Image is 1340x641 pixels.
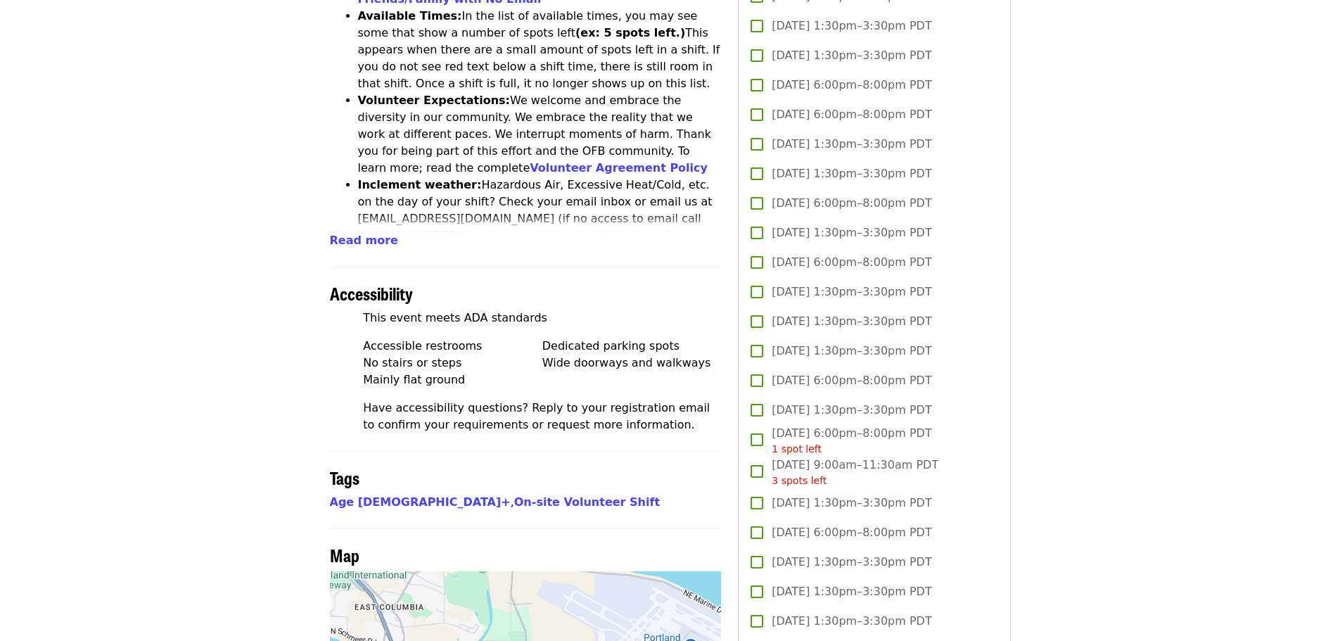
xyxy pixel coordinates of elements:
strong: Inclement weather: [358,178,482,191]
span: [DATE] 1:30pm–3:30pm PDT [772,313,931,330]
div: Dedicated parking spots [542,338,722,355]
li: In the list of available times, you may see some that show a number of spots left This appears wh... [358,8,722,92]
span: [DATE] 6:00pm–8:00pm PDT [772,77,931,94]
span: [DATE] 1:30pm–3:30pm PDT [772,47,931,64]
strong: Volunteer Expectations: [358,94,511,107]
strong: (ex: 5 spots left.) [575,26,685,39]
li: Hazardous Air, Excessive Heat/Cold, etc. on the day of your shift? Check your email inbox or emai... [358,177,722,261]
span: [DATE] 1:30pm–3:30pm PDT [772,224,931,241]
span: Accessibility [330,281,413,305]
span: Have accessibility questions? Reply to your registration email to confirm your requirements or re... [363,401,710,431]
div: No stairs or steps [363,355,542,372]
strong: Available Times: [358,9,462,23]
span: [DATE] 1:30pm–3:30pm PDT [772,402,931,419]
span: [DATE] 1:30pm–3:30pm PDT [772,583,931,600]
span: Tags [330,465,359,490]
span: [DATE] 1:30pm–3:30pm PDT [772,554,931,571]
span: [DATE] 6:00pm–8:00pm PDT [772,372,931,389]
span: [DATE] 1:30pm–3:30pm PDT [772,136,931,153]
span: , [330,495,514,509]
div: Wide doorways and walkways [542,355,722,372]
span: [DATE] 6:00pm–8:00pm PDT [772,254,931,271]
span: [DATE] 1:30pm–3:30pm PDT [772,284,931,300]
span: [DATE] 6:00pm–8:00pm PDT [772,106,931,123]
div: Mainly flat ground [363,372,542,388]
span: [DATE] 6:00pm–8:00pm PDT [772,195,931,212]
span: [DATE] 6:00pm–8:00pm PDT [772,524,931,541]
a: On-site Volunteer Shift [514,495,660,509]
span: [DATE] 1:30pm–3:30pm PDT [772,343,931,360]
span: This event meets ADA standards [363,311,547,324]
span: Read more [330,234,398,247]
span: [DATE] 1:30pm–3:30pm PDT [772,495,931,512]
li: We welcome and embrace the diversity in our community. We embrace the reality that we work at dif... [358,92,722,177]
span: 3 spots left [772,475,827,486]
span: [DATE] 1:30pm–3:30pm PDT [772,18,931,34]
span: [DATE] 6:00pm–8:00pm PDT [772,425,931,457]
span: Map [330,542,359,567]
a: Volunteer Agreement Policy [530,161,708,174]
span: [DATE] 1:30pm–3:30pm PDT [772,165,931,182]
button: Read more [330,232,398,249]
span: [DATE] 1:30pm–3:30pm PDT [772,613,931,630]
span: [DATE] 9:00am–11:30am PDT [772,457,938,488]
a: Age [DEMOGRAPHIC_DATA]+ [330,495,511,509]
span: 1 spot left [772,443,822,455]
div: Accessible restrooms [363,338,542,355]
